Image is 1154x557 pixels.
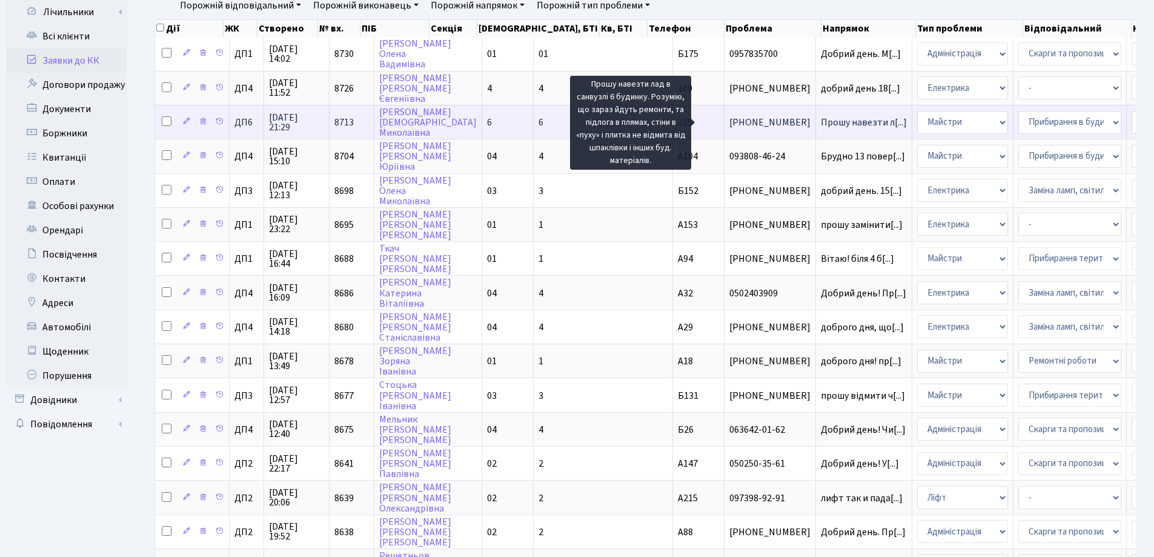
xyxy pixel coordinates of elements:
[729,493,811,503] span: 097398-92-91
[234,356,259,366] span: ДП1
[539,389,543,402] span: 3
[725,20,821,37] th: Проблема
[678,525,693,539] span: А88
[487,184,497,198] span: 03
[487,423,497,436] span: 04
[1023,20,1132,37] th: Відповідальний
[379,208,451,242] a: [PERSON_NAME][PERSON_NAME][PERSON_NAME]
[539,184,543,198] span: 3
[6,315,127,339] a: Автомобілі
[539,218,543,232] span: 1
[6,412,127,436] a: Повідомлення
[539,457,543,470] span: 2
[487,492,497,505] span: 02
[360,20,429,37] th: ПІБ
[334,82,354,95] span: 8726
[269,181,324,200] span: [DATE] 12:13
[269,147,324,166] span: [DATE] 15:10
[234,254,259,264] span: ДП1
[379,37,451,71] a: [PERSON_NAME]ОленаВадимівна
[729,425,811,435] span: 063642-01-62
[678,321,693,334] span: А29
[6,170,127,194] a: Оплати
[379,413,451,447] a: Мельник[PERSON_NAME][PERSON_NAME]
[269,283,324,302] span: [DATE] 16:09
[678,389,698,402] span: Б131
[821,355,901,368] span: доброго дня! пр[...]
[6,73,127,97] a: Договори продажу
[334,525,354,539] span: 8638
[234,322,259,332] span: ДП4
[379,310,451,344] a: [PERSON_NAME][PERSON_NAME]Станіславівна
[729,152,811,161] span: 093808-46-24
[729,322,811,332] span: [PHONE_NUMBER]
[539,47,548,61] span: 01
[487,47,497,61] span: 01
[821,184,902,198] span: добрий день. 15[...]
[539,150,543,163] span: 4
[821,20,915,37] th: Напрямок
[678,184,698,198] span: Б152
[477,20,600,37] th: [DEMOGRAPHIC_DATA], БТІ
[487,287,497,300] span: 04
[6,194,127,218] a: Особові рахунки
[269,488,324,507] span: [DATE] 20:06
[729,118,811,127] span: [PHONE_NUMBER]
[379,174,451,208] a: [PERSON_NAME]ОленаМиколаївна
[234,220,259,230] span: ДП1
[334,116,354,129] span: 8713
[334,252,354,265] span: 8688
[487,355,497,368] span: 01
[821,389,905,402] span: прошу відмити ч[...]
[234,84,259,93] span: ДП4
[487,457,497,470] span: 02
[269,419,324,439] span: [DATE] 12:40
[487,389,497,402] span: 03
[729,527,811,537] span: [PHONE_NUMBER]
[678,423,694,436] span: Б26
[6,97,127,121] a: Документи
[269,215,324,234] span: [DATE] 23:22
[234,152,259,161] span: ДП4
[6,218,127,242] a: Орендарі
[729,254,811,264] span: [PHONE_NUMBER]
[539,252,543,265] span: 1
[821,47,901,61] span: Добрий день. М[...]
[257,20,318,37] th: Створено
[648,20,725,37] th: Телефон
[539,82,543,95] span: 4
[600,20,648,37] th: Кв, БТІ
[487,321,497,334] span: 04
[821,321,904,334] span: доброго дня, що[...]
[155,20,224,37] th: Дії
[334,492,354,505] span: 8639
[678,287,693,300] span: А32
[916,20,1023,37] th: Тип проблеми
[234,118,259,127] span: ДП6
[379,139,451,173] a: [PERSON_NAME][PERSON_NAME]Юріївна
[269,78,324,98] span: [DATE] 11:52
[234,459,259,469] span: ДП2
[821,492,903,505] span: лифт так и пада[...]
[729,84,811,93] span: [PHONE_NUMBER]
[821,150,905,163] span: Брудно 13 повер[...]
[487,252,497,265] span: 01
[729,186,811,196] span: [PHONE_NUMBER]
[379,72,451,105] a: [PERSON_NAME][PERSON_NAME]Євгеніївна
[539,355,543,368] span: 1
[334,150,354,163] span: 8704
[487,525,497,539] span: 02
[269,454,324,473] span: [DATE] 22:17
[821,252,894,265] span: Вітаю! біля 4 б[...]
[224,20,257,37] th: ЖК
[6,364,127,388] a: Порушення
[729,49,811,59] span: 0957835700
[678,218,698,232] span: А153
[269,249,324,268] span: [DATE] 16:44
[234,289,259,298] span: ДП4
[6,242,127,267] a: Посвідчення
[678,457,698,470] span: А147
[821,116,907,129] span: Прошу навезти л[...]
[6,291,127,315] a: Адреси
[487,218,497,232] span: 01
